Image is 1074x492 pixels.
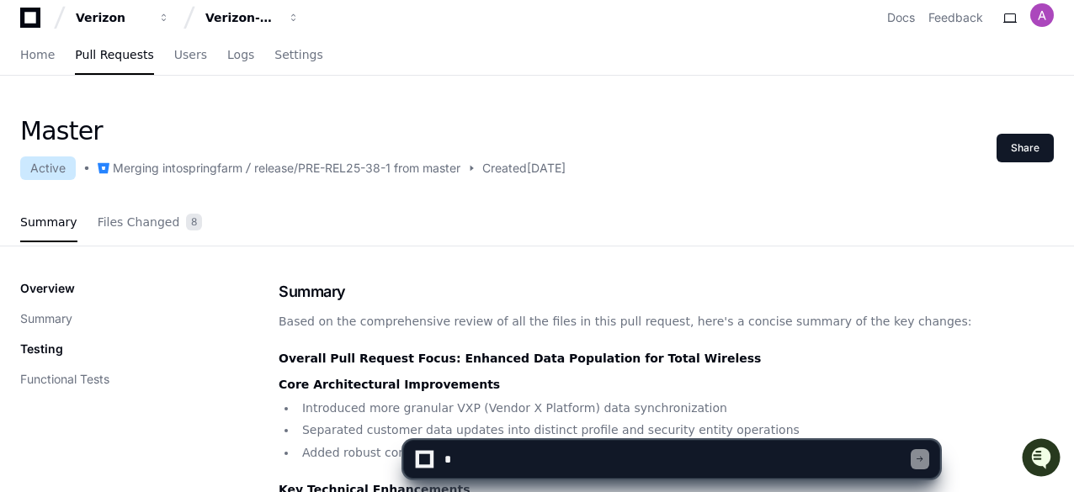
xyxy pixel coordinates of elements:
[76,9,148,26] div: Verizon
[17,67,306,94] div: Welcome
[887,9,915,26] a: Docs
[227,36,254,75] a: Logs
[20,36,55,75] a: Home
[75,36,153,75] a: Pull Requests
[98,217,180,227] span: Files Changed
[17,17,51,50] img: PlayerZero
[186,214,202,230] span: 8
[57,142,244,156] div: We're offline, but we'll be back soon!
[297,443,1054,463] li: Added robust constants and configuration for data population processes
[20,156,76,180] div: Active
[174,36,207,75] a: Users
[297,421,1054,440] li: Separated customer data updates into distinct profile and security entity operations
[20,371,109,388] button: Functional Tests
[279,312,1054,331] p: Based on the comprehensive review of all the files in this pull request, here's a concise summary...
[279,376,1054,393] h3: Core Architectural Improvements
[1030,3,1054,27] img: ACg8ocKGBNQ52QSK5jfzVjWMyfslDwz9pWz-hnaw9gZSdrKQv8TeKQ=s96-c
[205,9,278,26] div: Verizon-Clarify-Order-Management
[183,160,242,177] div: springfarm
[274,50,322,60] span: Settings
[57,125,276,142] div: Start new chat
[20,310,72,327] button: Summary
[527,160,566,177] span: [DATE]
[997,134,1054,162] button: Share
[928,9,983,26] button: Feedback
[20,50,55,60] span: Home
[279,280,1054,304] h1: Summary
[297,399,1054,418] li: Introduced more granular VXP (Vendor X Platform) data synchronization
[279,350,1054,367] h2: Overall Pull Request Focus: Enhanced Data Population for Total Wireless
[69,3,177,33] button: Verizon
[274,36,322,75] a: Settings
[174,50,207,60] span: Users
[17,125,47,156] img: 1756235613930-3d25f9e4-fa56-45dd-b3ad-e072dfbd1548
[119,176,204,189] a: Powered byPylon
[20,280,75,297] p: Overview
[1020,436,1066,482] iframe: Open customer support
[227,50,254,60] span: Logs
[75,50,153,60] span: Pull Requests
[113,160,183,177] div: Merging into
[254,160,460,177] div: release/PRE-REL25-38-1 from master
[167,177,204,189] span: Pylon
[286,130,306,151] button: Start new chat
[20,217,77,227] span: Summary
[199,3,306,33] button: Verizon-Clarify-Order-Management
[20,116,566,146] h1: Master
[20,341,63,357] p: Testing
[482,160,527,177] span: Created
